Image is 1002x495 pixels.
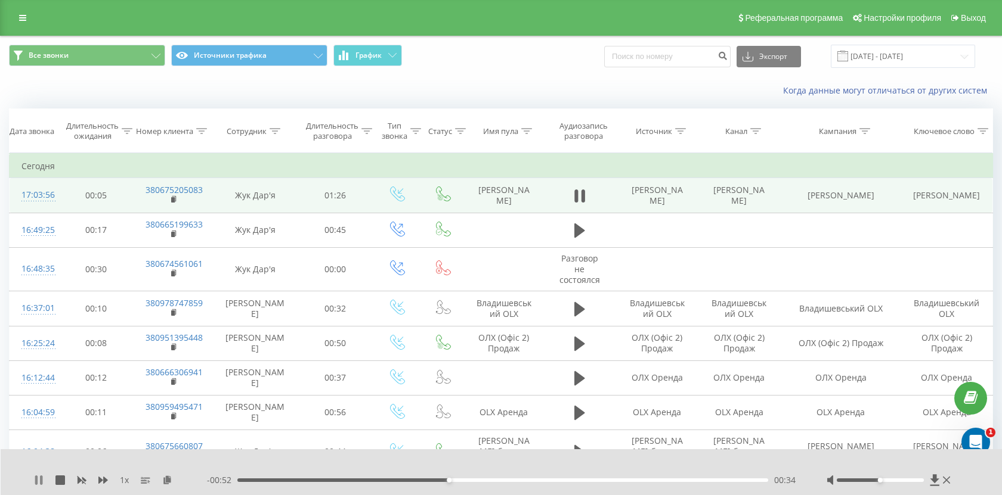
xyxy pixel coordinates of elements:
[698,395,780,429] td: OLX Аренда
[9,45,165,66] button: Все звонки
[698,291,780,326] td: Владишевський OLX
[58,326,134,360] td: 00:08
[298,247,373,291] td: 00:00
[21,401,46,424] div: 16:04:59
[10,154,993,178] td: Сегодня
[212,178,297,213] td: Жук Дар'я
[901,395,992,429] td: OLX Аренда
[780,360,902,395] td: ОЛХ Оренда
[698,360,780,395] td: ОЛХ Оренда
[554,121,613,141] div: Аудиозапись разговора
[901,360,992,395] td: ОЛХ Оренда
[21,440,46,463] div: 16:04:38
[878,478,883,482] div: Accessibility label
[58,395,134,429] td: 00:11
[774,474,796,486] span: 00:34
[483,126,518,136] div: Имя пула
[819,126,856,136] div: Кампания
[298,213,373,247] td: 00:45
[355,51,382,60] span: График
[298,430,373,474] td: 00:44
[783,85,993,96] a: Когда данные могут отличаться от других систем
[447,478,451,482] div: Accessibility label
[21,257,46,281] div: 16:48:35
[171,45,327,66] button: Источники трафика
[986,428,995,437] span: 1
[901,430,992,474] td: [PERSON_NAME] баннер #21891
[212,360,297,395] td: [PERSON_NAME]
[616,430,698,474] td: [PERSON_NAME] баннер #21891
[616,178,698,213] td: [PERSON_NAME]
[780,178,902,213] td: [PERSON_NAME]
[780,395,902,429] td: OLX Аренда
[382,121,407,141] div: Тип звонка
[737,46,801,67] button: Экспорт
[465,291,543,326] td: Владишевський OLX
[212,430,297,474] td: Жук Дар'я
[146,401,203,412] a: 380959495471
[616,360,698,395] td: ОЛХ Оренда
[21,183,46,207] div: 17:03:56
[698,178,780,213] td: [PERSON_NAME]
[212,395,297,429] td: [PERSON_NAME]
[146,184,203,195] a: 380675205083
[298,178,373,213] td: 01:26
[901,178,992,213] td: [PERSON_NAME]
[146,366,203,378] a: 380666306941
[21,332,46,355] div: 16:25:24
[10,126,54,136] div: Дата звонка
[780,430,902,474] td: [PERSON_NAME] баннер #21891
[780,291,902,326] td: Владишевський OLX
[780,326,902,360] td: ОЛХ (Офіс 2) Продаж
[636,126,672,136] div: Источник
[29,51,69,60] span: Все звонки
[864,13,941,23] span: Настройки профиля
[146,332,203,343] a: 380951395448
[136,126,193,136] div: Номер клиента
[212,213,297,247] td: Жук Дар'я
[914,126,975,136] div: Ключевое слово
[298,360,373,395] td: 00:37
[21,219,46,242] div: 16:49:25
[58,247,134,291] td: 00:30
[58,178,134,213] td: 00:05
[146,258,203,269] a: 380674561061
[465,430,543,474] td: [PERSON_NAME] баннер #21891
[298,395,373,429] td: 00:56
[58,430,134,474] td: 00:06
[604,46,731,67] input: Поиск по номеру
[465,326,543,360] td: ОЛХ (Офіс 2) Продаж
[698,326,780,360] td: ОЛХ (Офіс 2) Продаж
[207,474,237,486] span: - 00:52
[298,291,373,326] td: 00:32
[616,326,698,360] td: ОЛХ (Офіс 2) Продаж
[58,360,134,395] td: 00:12
[333,45,402,66] button: График
[428,126,452,136] div: Статус
[616,395,698,429] td: OLX Аренда
[21,297,46,320] div: 16:37:01
[616,291,698,326] td: Владишевський OLX
[306,121,358,141] div: Длительность разговора
[465,178,543,213] td: [PERSON_NAME]
[146,219,203,230] a: 380665199633
[961,13,986,23] span: Выход
[698,430,780,474] td: [PERSON_NAME] баннер #21891
[725,126,747,136] div: Канал
[146,440,203,452] a: 380675660807
[559,253,600,285] span: Разговор не состоялся
[465,395,543,429] td: OLX Аренда
[21,366,46,390] div: 16:12:44
[901,326,992,360] td: ОЛХ (Офіс 2) Продаж
[58,213,134,247] td: 00:17
[227,126,267,136] div: Сотрудник
[212,247,297,291] td: Жук Дар'я
[58,291,134,326] td: 00:10
[120,474,129,486] span: 1 x
[212,291,297,326] td: [PERSON_NAME]
[961,428,990,456] iframe: Intercom live chat
[298,326,373,360] td: 00:50
[66,121,119,141] div: Длительность ожидания
[212,326,297,360] td: [PERSON_NAME]
[146,297,203,309] a: 380978747859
